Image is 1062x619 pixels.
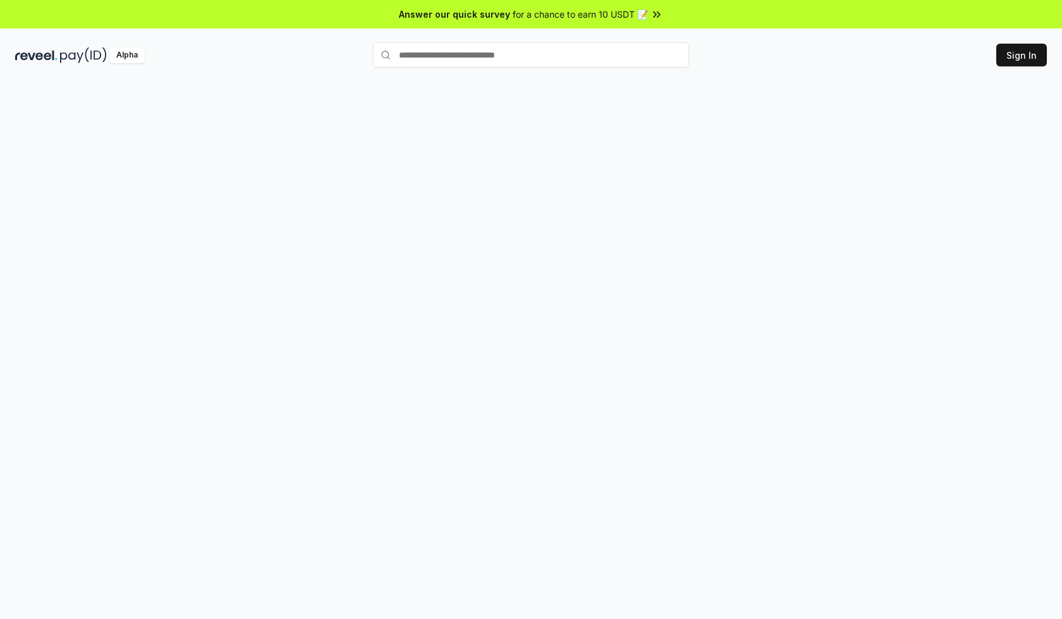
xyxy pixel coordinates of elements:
[996,44,1047,66] button: Sign In
[399,8,510,21] span: Answer our quick survey
[513,8,648,21] span: for a chance to earn 10 USDT 📝
[60,47,107,63] img: pay_id
[15,47,58,63] img: reveel_dark
[109,47,145,63] div: Alpha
